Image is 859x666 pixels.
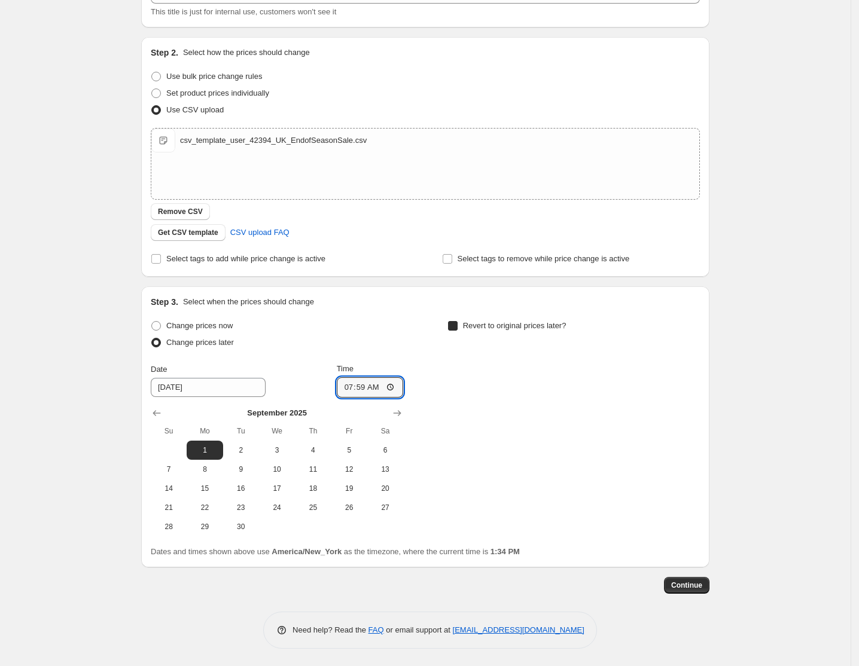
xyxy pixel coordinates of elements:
span: Change prices later [166,338,234,347]
button: Wednesday September 3 2025 [259,441,295,460]
button: Monday September 8 2025 [187,460,223,479]
span: Set product prices individually [166,88,269,97]
button: Monday September 1 2025 [187,441,223,460]
th: Thursday [295,421,331,441]
span: Mo [191,426,218,436]
span: 27 [372,503,398,512]
span: 10 [264,465,290,474]
button: Thursday September 11 2025 [295,460,331,479]
span: 3 [264,445,290,455]
span: 15 [191,484,218,493]
span: 12 [336,465,363,474]
span: 14 [156,484,182,493]
span: 22 [191,503,218,512]
input: 8/25/2025 [151,378,266,397]
span: or email support at [384,625,453,634]
button: Thursday September 4 2025 [295,441,331,460]
div: csv_template_user_42394_UK_EndofSeasonSale.csv [180,135,367,146]
span: 28 [156,522,182,531]
th: Saturday [367,421,403,441]
span: This title is just for internal use, customers won't see it [151,7,336,16]
button: Continue [664,577,709,594]
span: 20 [372,484,398,493]
button: Wednesday September 17 2025 [259,479,295,498]
span: Time [337,364,354,373]
th: Friday [331,421,367,441]
h2: Step 2. [151,47,178,59]
span: 26 [336,503,363,512]
button: Thursday September 25 2025 [295,498,331,517]
span: Get CSV template [158,228,218,237]
span: 7 [156,465,182,474]
p: Select when the prices should change [183,296,314,308]
b: 1:34 PM [491,547,520,556]
button: Friday September 19 2025 [331,479,367,498]
button: Wednesday September 10 2025 [259,460,295,479]
span: Tu [228,426,254,436]
span: 11 [300,465,326,474]
a: FAQ [368,625,384,634]
span: Th [300,426,326,436]
span: 29 [191,522,218,531]
span: 18 [300,484,326,493]
button: Show previous month, August 2025 [148,405,165,421]
th: Monday [187,421,223,441]
span: We [264,426,290,436]
span: 5 [336,445,363,455]
span: 2 [228,445,254,455]
span: Fr [336,426,363,436]
span: Revert to original prices later? [463,321,566,330]
button: Saturday September 6 2025 [367,441,403,460]
span: Su [156,426,182,436]
button: Sunday September 7 2025 [151,460,187,479]
span: Date [151,365,167,374]
button: Monday September 29 2025 [187,517,223,536]
span: Use bulk price change rules [166,72,262,81]
span: 19 [336,484,363,493]
span: Change prices now [166,321,233,330]
button: Wednesday September 24 2025 [259,498,295,517]
button: Show next month, October 2025 [389,405,406,421]
span: 13 [372,465,398,474]
span: Need help? Read the [293,625,368,634]
span: Dates and times shown above use as the timezone, where the current time is [151,547,520,556]
button: Sunday September 14 2025 [151,479,187,498]
span: 6 [372,445,398,455]
span: 23 [228,503,254,512]
button: Thursday September 18 2025 [295,479,331,498]
a: CSV upload FAQ [223,223,297,242]
span: 1 [191,445,218,455]
button: Friday September 12 2025 [331,460,367,479]
span: 8 [191,465,218,474]
button: Tuesday September 2 2025 [223,441,259,460]
span: CSV upload FAQ [230,227,290,239]
button: Saturday September 20 2025 [367,479,403,498]
span: 21 [156,503,182,512]
button: Tuesday September 9 2025 [223,460,259,479]
button: Tuesday September 16 2025 [223,479,259,498]
button: Sunday September 21 2025 [151,498,187,517]
b: America/New_York [272,547,342,556]
a: [EMAIL_ADDRESS][DOMAIN_NAME] [453,625,584,634]
button: Get CSV template [151,224,226,241]
span: Sa [372,426,398,436]
button: Friday September 26 2025 [331,498,367,517]
p: Select how the prices should change [183,47,310,59]
span: 4 [300,445,326,455]
h2: Step 3. [151,296,178,308]
span: 17 [264,484,290,493]
th: Wednesday [259,421,295,441]
span: Use CSV upload [166,105,224,114]
button: Friday September 5 2025 [331,441,367,460]
span: 16 [228,484,254,493]
span: Select tags to remove while price change is active [458,254,630,263]
input: 12:00 [337,377,404,398]
span: 30 [228,522,254,531]
button: Monday September 22 2025 [187,498,223,517]
button: Saturday September 27 2025 [367,498,403,517]
span: Select tags to add while price change is active [166,254,325,263]
span: 24 [264,503,290,512]
button: Monday September 15 2025 [187,479,223,498]
button: Tuesday September 23 2025 [223,498,259,517]
button: Saturday September 13 2025 [367,460,403,479]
